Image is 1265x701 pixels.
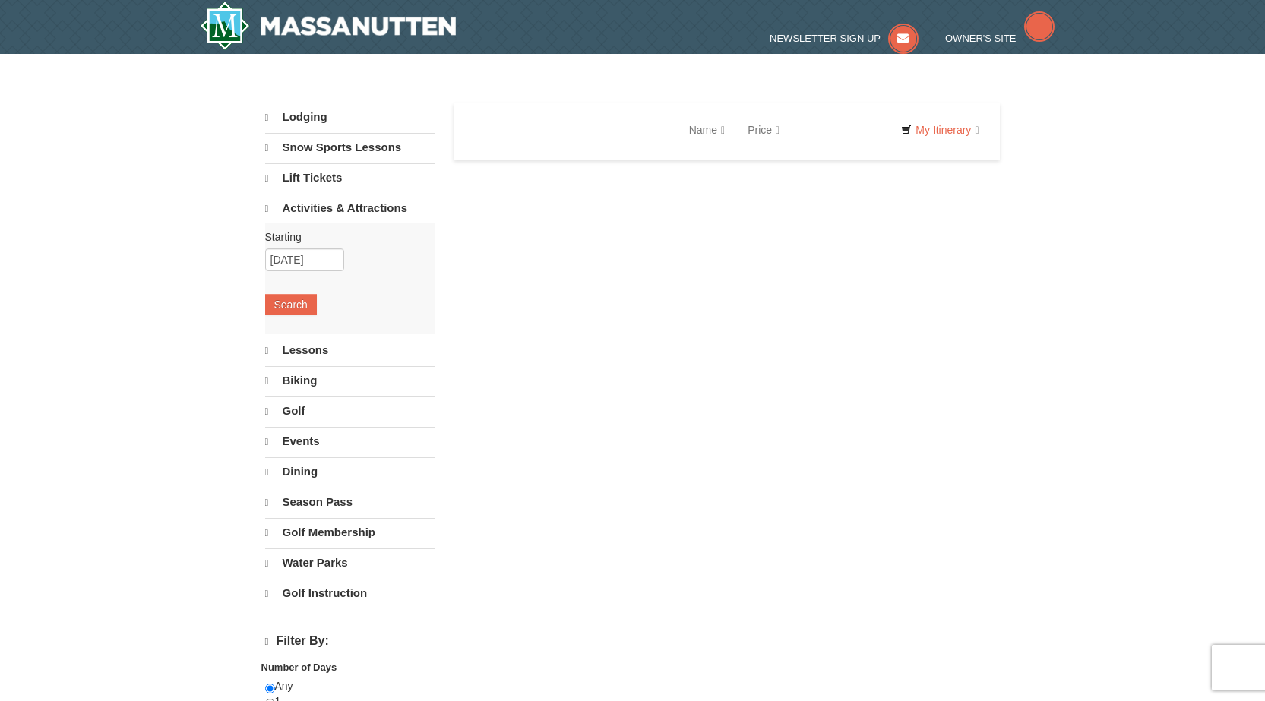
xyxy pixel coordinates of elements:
a: Golf [265,396,435,425]
a: Golf Membership [265,518,435,547]
a: Lessons [265,336,435,365]
a: Lodging [265,103,435,131]
span: Owner's Site [945,33,1017,44]
a: Dining [265,457,435,486]
a: Season Pass [265,488,435,516]
button: Search [265,294,317,315]
span: Newsletter Sign Up [770,33,881,44]
a: Water Parks [265,548,435,577]
a: Events [265,427,435,456]
a: Newsletter Sign Up [770,33,919,44]
h4: Filter By: [265,634,435,649]
a: Activities & Attractions [265,194,435,223]
strong: Number of Days [261,662,337,673]
img: Massanutten Resort Logo [200,2,457,50]
a: Owner's Site [945,33,1055,44]
a: Biking [265,366,435,395]
a: Massanutten Resort [200,2,457,50]
a: Golf Instruction [265,579,435,608]
a: Lift Tickets [265,163,435,192]
a: Price [736,115,791,145]
a: My Itinerary [891,118,988,141]
a: Name [678,115,736,145]
a: Snow Sports Lessons [265,133,435,162]
label: Starting [265,229,423,245]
